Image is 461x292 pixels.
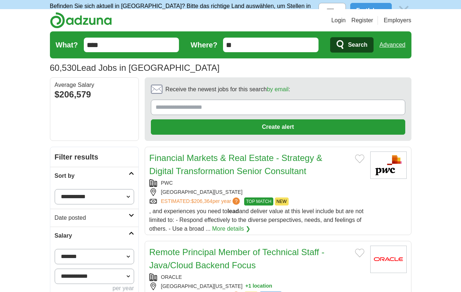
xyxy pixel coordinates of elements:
[149,153,323,176] a: Financial Markets & Real Estate - Strategy & Digital Transformation Senior Consultant
[244,197,273,205] span: TOP MATCH
[350,3,392,18] button: Fortfahren
[55,172,129,180] h2: Sort by
[355,154,364,163] button: Add to favorite jobs
[161,274,182,280] a: ORACLE
[275,197,289,205] span: NEW
[50,2,319,19] p: Befinden Sie sich aktuell in [GEOGRAPHIC_DATA]? Bitte das richtige Land auswählen, um Stellen in ...
[267,86,289,92] a: by email
[161,180,173,186] a: PWC
[355,249,364,257] button: Add to favorite jobs
[50,209,138,227] a: Date posted
[330,37,374,53] button: Search
[212,224,250,233] a: More details ❯
[50,147,138,167] h2: Filter results
[55,231,129,240] h2: Salary
[50,167,138,185] a: Sort by
[161,197,242,205] a: ESTIMATED:$206,364per year?
[56,39,78,50] label: What?
[149,208,364,232] span: , and experiences you need to and deliver value at this level include but are not limited to: - R...
[50,12,112,28] img: Adzuna logo
[379,38,405,52] a: Advanced
[149,188,364,196] div: [GEOGRAPHIC_DATA][US_STATE]
[396,3,411,18] img: icon_close_no_bg.svg
[227,208,239,214] strong: lead
[384,16,411,25] a: Employers
[55,88,134,101] div: $206,579
[50,63,220,73] h1: Lead Jobs in [GEOGRAPHIC_DATA]
[331,16,345,25] a: Login
[50,61,77,74] span: 60,530
[233,197,240,205] span: ?
[370,151,407,179] img: PwC logo
[351,16,373,25] a: Register
[348,38,367,52] span: Search
[55,82,134,88] div: Average Salary
[245,283,248,290] span: +
[55,214,129,222] h2: Date posted
[191,39,217,50] label: Where?
[165,85,290,94] span: Receive the newest jobs for this search :
[191,198,212,204] span: $206,364
[245,283,272,290] button: +1 location
[149,247,325,270] a: Remote Principal Member of Technical Staff - Java/Cloud Backend Focus
[370,246,407,273] img: Oracle logo
[151,119,405,135] button: Create alert
[149,283,364,290] div: [GEOGRAPHIC_DATA][US_STATE]
[50,227,138,245] a: Salary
